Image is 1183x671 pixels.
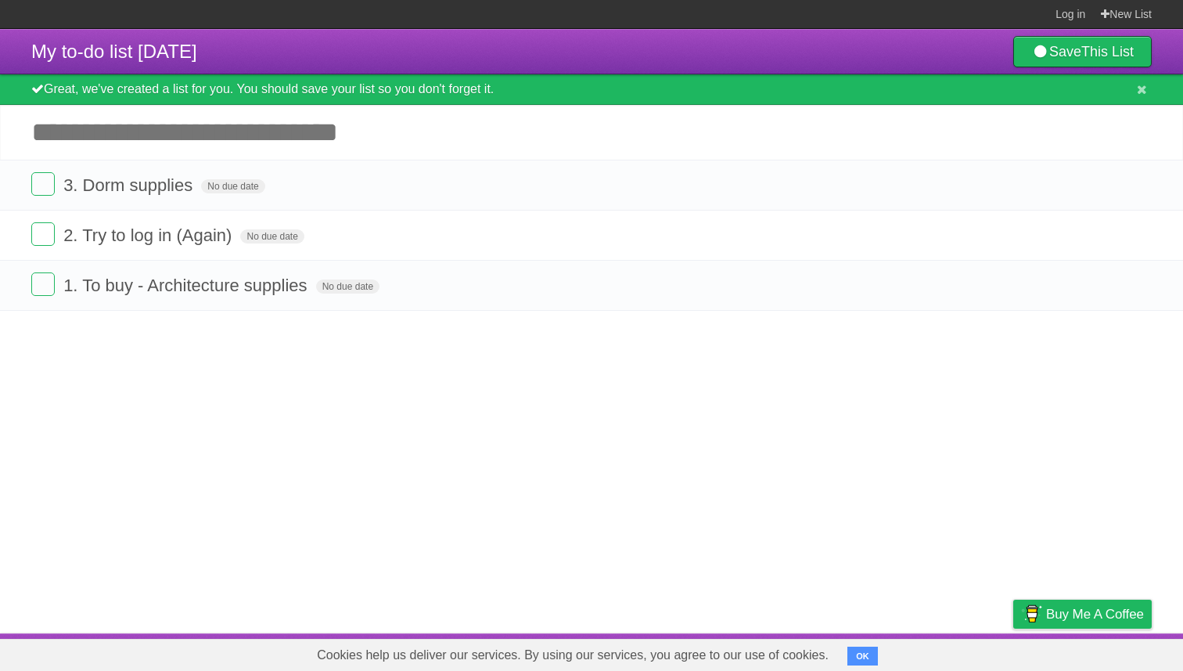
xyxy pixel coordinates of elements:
[63,225,236,245] span: 2. Try to log in (Again)
[63,276,311,295] span: 1. To buy - Architecture supplies
[940,637,974,667] a: Terms
[301,640,844,671] span: Cookies help us deliver our services. By using our services, you agree to our use of cookies.
[993,637,1034,667] a: Privacy
[1021,601,1042,627] img: Buy me a coffee
[1053,637,1152,667] a: Suggest a feature
[1013,600,1152,629] a: Buy me a coffee
[201,179,264,193] span: No due date
[805,637,838,667] a: About
[31,222,55,246] label: Done
[240,229,304,244] span: No due date
[63,175,196,195] span: 3. Dorm supplies
[31,41,197,62] span: My to-do list [DATE]
[857,637,920,667] a: Developers
[1046,601,1144,628] span: Buy me a coffee
[31,172,55,196] label: Done
[1013,36,1152,67] a: SaveThis List
[31,272,55,296] label: Done
[316,280,379,294] span: No due date
[1081,44,1134,60] b: This List
[847,647,878,666] button: OK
